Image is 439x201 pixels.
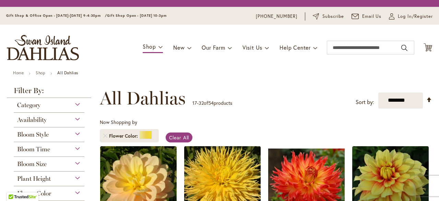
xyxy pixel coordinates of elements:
iframe: Launch Accessibility Center [5,177,24,196]
span: Bloom Size [17,160,47,168]
span: Visit Us [242,44,262,51]
button: Search [401,42,407,53]
label: Sort by: [356,96,374,109]
span: Subscribe [322,13,344,20]
span: Log In/Register [398,13,433,20]
a: [PHONE_NUMBER] [256,13,297,20]
span: Category [17,101,40,109]
span: New [173,44,185,51]
a: Log In/Register [389,13,433,20]
strong: All Dahlias [57,70,78,75]
span: Flower Color [17,190,51,197]
span: Shop [143,43,156,50]
span: 32 [199,100,204,106]
span: Clear All [169,134,189,141]
a: store logo [7,35,79,60]
span: Our Farm [202,44,225,51]
strong: Filter By: [7,87,91,98]
a: Subscribe [313,13,344,20]
span: Now Shopping by [100,119,137,125]
span: Help Center [280,44,311,51]
p: - of products [192,98,232,109]
span: All Dahlias [100,88,186,109]
span: Bloom Time [17,146,50,153]
a: Clear All [166,133,193,142]
span: Gift Shop Open - [DATE] 10-3pm [107,13,167,18]
a: Home [13,70,24,75]
span: Gift Shop & Office Open - [DATE]-[DATE] 9-4:30pm / [6,13,107,18]
span: Plant Height [17,175,51,183]
span: 54 [208,100,214,106]
a: Email Us [352,13,382,20]
span: Availability [17,116,47,124]
span: 17 [192,100,197,106]
span: Email Us [362,13,382,20]
span: Flower Color [109,133,140,139]
span: Bloom Style [17,131,49,138]
a: Remove Flower Color Yellow [103,134,107,138]
a: Shop [36,70,45,75]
